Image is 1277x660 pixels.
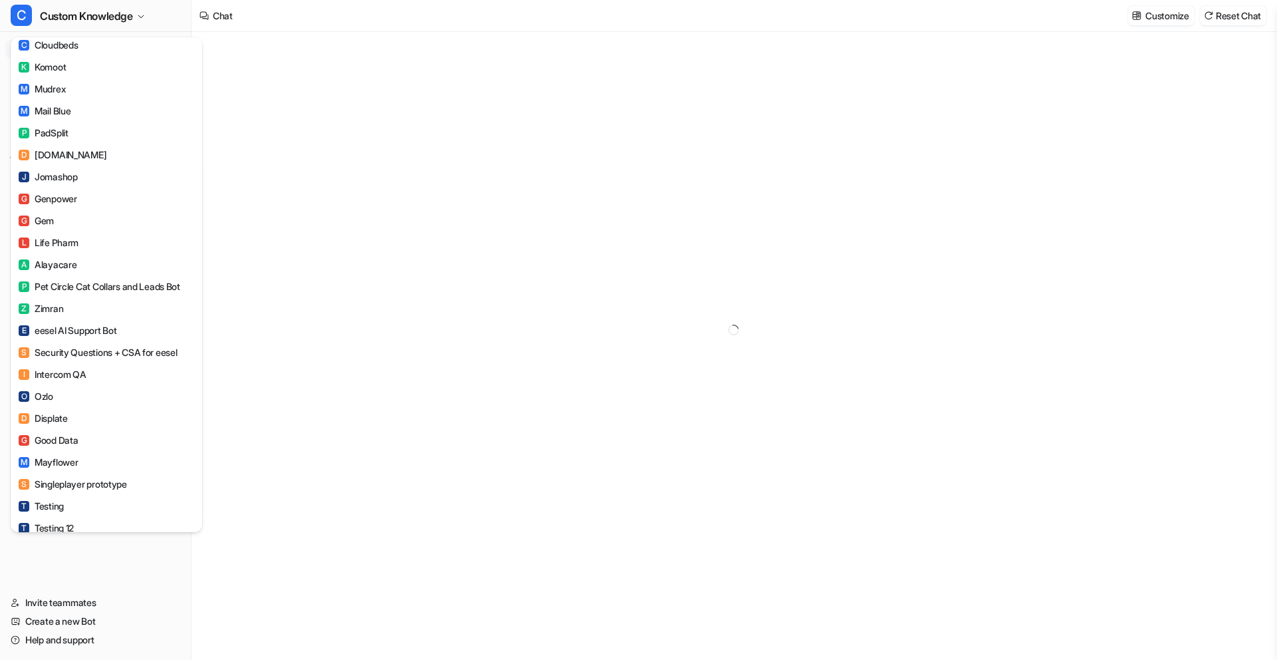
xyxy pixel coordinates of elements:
[19,435,29,446] span: G
[19,148,106,162] div: [DOMAIN_NAME]
[19,499,64,513] div: Testing
[19,40,29,51] span: C
[19,170,78,184] div: Jomashop
[19,501,29,512] span: T
[19,521,74,535] div: Testing 12
[19,413,29,424] span: D
[19,301,63,315] div: Zimran
[19,150,29,160] span: D
[19,128,29,138] span: P
[19,104,71,118] div: Mail Blue
[19,279,180,293] div: Pet Circle Cat Collars and Leads Bot
[19,60,66,74] div: Komoot
[19,455,78,469] div: Mayflower
[19,347,29,358] span: S
[19,345,177,359] div: Security Questions + CSA for eesel
[19,367,86,381] div: Intercom QA
[19,192,77,206] div: Genpower
[19,303,29,314] span: Z
[19,238,29,248] span: L
[19,214,54,228] div: Gem
[11,5,32,26] span: C
[19,391,29,402] span: O
[19,236,78,249] div: Life Pharm
[19,84,29,94] span: M
[11,37,202,532] div: CCustom Knowledge
[19,62,29,73] span: K
[19,411,68,425] div: Displate
[19,82,65,96] div: Mudrex
[19,325,29,336] span: E
[40,7,133,25] span: Custom Knowledge
[19,259,29,270] span: A
[19,106,29,116] span: M
[19,479,29,490] span: S
[19,389,53,403] div: Ozlo
[19,523,29,534] span: T
[19,457,29,468] span: M
[19,477,127,491] div: Singleplayer prototype
[19,323,116,337] div: eesel AI Support Bot
[19,172,29,182] span: J
[19,433,78,447] div: Good Data
[19,281,29,292] span: P
[19,194,29,204] span: G
[19,38,78,52] div: Cloudbeds
[19,126,69,140] div: PadSplit
[19,369,29,380] span: I
[19,216,29,226] span: G
[19,257,76,271] div: Alayacare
